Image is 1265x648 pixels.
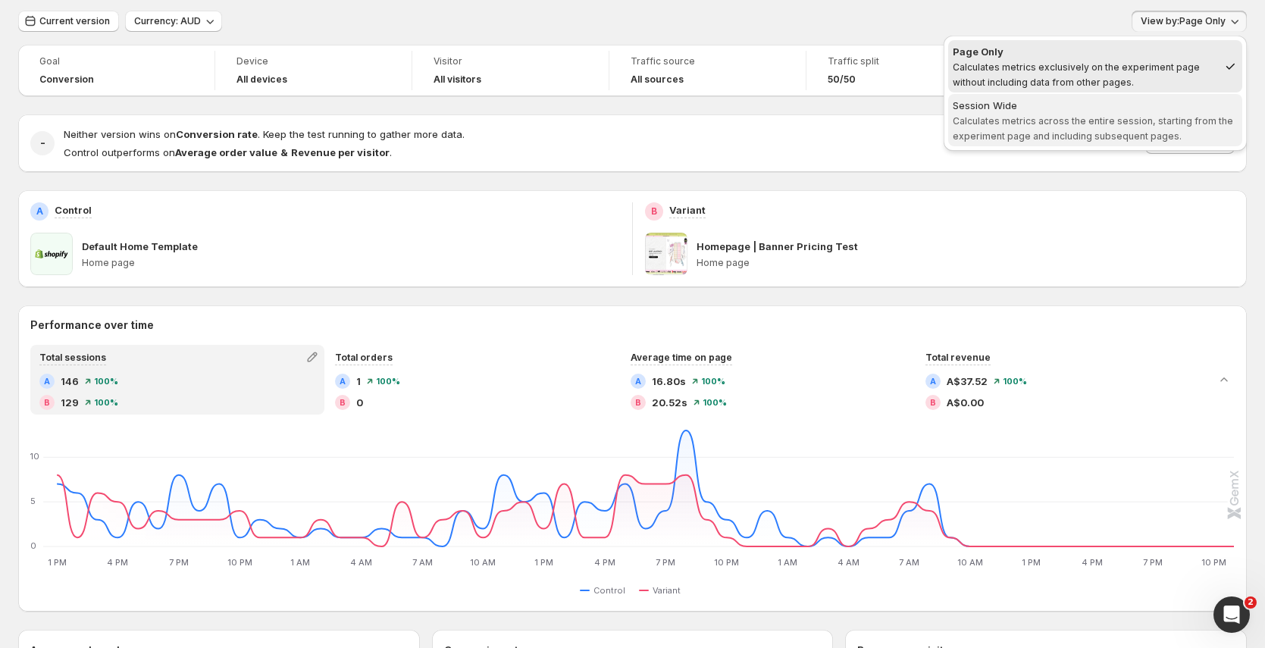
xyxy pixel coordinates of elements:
[48,557,67,568] text: 1 PM
[953,98,1238,113] div: Session Wide
[1082,557,1103,568] text: 4 PM
[1141,15,1226,27] span: View by: Page Only
[376,377,400,386] span: 100 %
[534,557,553,568] text: 1 PM
[134,15,201,27] span: Currency: AUD
[30,233,73,275] img: Default Home Template
[957,557,983,568] text: 10 AM
[697,257,1235,269] p: Home page
[1132,11,1247,32] button: View by:Page Only
[635,377,641,386] h2: A
[44,377,50,386] h2: A
[701,377,725,386] span: 100 %
[61,374,79,389] span: 146
[947,374,988,389] span: A$37.52
[64,146,392,158] span: Control outperforms on .
[280,146,288,158] strong: &
[434,55,587,67] span: Visitor
[39,74,94,86] span: Conversion
[30,540,36,551] text: 0
[39,54,193,87] a: GoalConversion
[652,395,687,410] span: 20.52s
[653,584,681,596] span: Variant
[30,318,1235,333] h2: Performance over time
[356,374,361,389] span: 1
[925,352,991,363] span: Total revenue
[335,352,393,363] span: Total orders
[61,395,79,410] span: 129
[580,581,631,599] button: Control
[340,398,346,407] h2: B
[176,128,258,140] strong: Conversion rate
[236,54,390,87] a: DeviceAll devices
[828,54,982,87] a: Traffic split50/50
[82,239,198,254] p: Default Home Template
[703,398,727,407] span: 100 %
[227,557,252,568] text: 10 PM
[652,374,686,389] span: 16.80s
[94,377,118,386] span: 100 %
[356,395,363,410] span: 0
[39,352,106,363] span: Total sessions
[340,377,346,386] h2: A
[82,257,620,269] p: Home page
[594,557,615,568] text: 4 PM
[44,398,50,407] h2: B
[236,74,287,86] h4: All devices
[635,398,641,407] h2: B
[1143,557,1163,568] text: 7 PM
[953,61,1200,88] span: Calculates metrics exclusively on the experiment page without including data from other pages.
[64,128,465,140] span: Neither version wins on . Keep the test running to gather more data.
[631,74,684,86] h4: All sources
[778,557,797,568] text: 1 AM
[631,352,732,363] span: Average time on page
[1213,596,1250,633] iframe: Intercom live chat
[291,146,390,158] strong: Revenue per visitor
[30,496,36,506] text: 5
[631,55,784,67] span: Traffic source
[631,54,784,87] a: Traffic sourceAll sources
[899,557,919,568] text: 7 AM
[470,557,496,568] text: 10 AM
[434,54,587,87] a: VisitorAll visitors
[290,557,310,568] text: 1 AM
[953,115,1233,142] span: Calculates metrics across the entire session, starting from the experiment page and including sub...
[169,557,189,568] text: 7 PM
[18,11,119,32] button: Current version
[125,11,222,32] button: Currency: AUD
[30,451,39,462] text: 10
[930,398,936,407] h2: B
[714,557,739,568] text: 10 PM
[1201,557,1226,568] text: 10 PM
[639,581,687,599] button: Variant
[947,395,984,410] span: A$0.00
[412,557,433,568] text: 7 AM
[656,557,675,568] text: 7 PM
[94,398,118,407] span: 100 %
[930,377,936,386] h2: A
[350,557,372,568] text: 4 AM
[593,584,625,596] span: Control
[236,55,390,67] span: Device
[669,202,706,218] p: Variant
[645,233,687,275] img: Homepage | Banner Pricing Test
[1022,557,1041,568] text: 1 PM
[175,146,277,158] strong: Average order value
[1245,596,1257,609] span: 2
[838,557,860,568] text: 4 AM
[1213,369,1235,390] button: Collapse chart
[39,15,110,27] span: Current version
[828,55,982,67] span: Traffic split
[953,44,1218,59] div: Page Only
[36,205,43,218] h2: A
[40,136,45,151] h2: -
[434,74,481,86] h4: All visitors
[39,55,193,67] span: Goal
[697,239,858,254] p: Homepage | Banner Pricing Test
[651,205,657,218] h2: B
[828,74,856,86] span: 50/50
[107,557,128,568] text: 4 PM
[55,202,92,218] p: Control
[1003,377,1027,386] span: 100 %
